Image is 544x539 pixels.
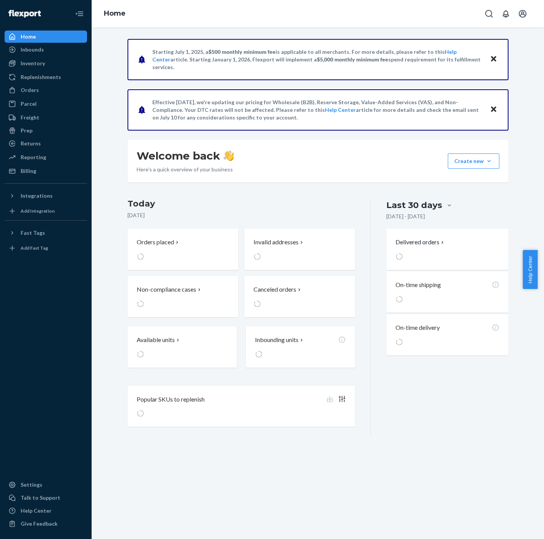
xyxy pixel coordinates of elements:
[481,6,497,21] button: Open Search Box
[152,48,483,71] p: Starting July 1, 2025, a is applicable to all merchants. For more details, please refer to this a...
[21,245,48,251] div: Add Fast Tag
[5,44,87,56] a: Inbounds
[152,98,483,121] p: Effective [DATE], we're updating our pricing for Wholesale (B2B), Reserve Storage, Value-Added Se...
[21,100,37,108] div: Parcel
[98,3,132,25] ol: breadcrumbs
[395,238,446,247] button: Delivered orders
[246,326,355,368] button: Inbounding units
[5,479,87,491] a: Settings
[395,323,440,332] p: On-time delivery
[515,6,530,21] button: Open account menu
[5,71,87,83] a: Replenishments
[21,494,60,502] div: Talk to Support
[5,190,87,202] button: Integrations
[498,6,513,21] button: Open notifications
[21,60,45,67] div: Inventory
[21,46,44,53] div: Inbounds
[104,9,126,18] a: Home
[223,150,234,161] img: hand-wave emoji
[395,281,441,289] p: On-time shipping
[5,57,87,69] a: Inventory
[128,198,355,210] h3: Today
[137,149,234,163] h1: Welcome back
[137,395,205,404] p: Popular SKUs to replenish
[5,31,87,43] a: Home
[489,54,499,65] button: Close
[21,33,36,40] div: Home
[523,250,538,289] button: Help Center
[137,285,196,294] p: Non-compliance cases
[21,127,32,134] div: Prep
[5,227,87,239] button: Fast Tags
[325,107,356,113] a: Help Center
[386,199,442,211] div: Last 30 days
[21,520,58,528] div: Give Feedback
[21,192,53,200] div: Integrations
[244,276,355,317] button: Canceled orders
[137,166,234,173] p: Here’s a quick overview of your business
[5,124,87,137] a: Prep
[317,56,388,63] span: $5,000 monthly minimum fee
[21,86,39,94] div: Orders
[21,73,61,81] div: Replenishments
[386,213,425,220] p: [DATE] - [DATE]
[5,165,87,177] a: Billing
[137,238,174,247] p: Orders placed
[21,153,46,161] div: Reporting
[128,326,237,368] button: Available units
[5,111,87,124] a: Freight
[72,6,87,21] button: Close Navigation
[8,10,41,18] img: Flexport logo
[253,285,296,294] p: Canceled orders
[21,481,42,489] div: Settings
[489,104,499,115] button: Close
[21,229,45,237] div: Fast Tags
[253,238,299,247] p: Invalid addresses
[244,229,355,270] button: Invalid addresses
[128,276,238,317] button: Non-compliance cases
[5,84,87,96] a: Orders
[21,208,55,214] div: Add Integration
[21,140,41,147] div: Returns
[5,492,87,504] button: Talk to Support
[21,167,36,175] div: Billing
[5,137,87,150] a: Returns
[5,518,87,530] button: Give Feedback
[255,336,299,344] p: Inbounding units
[448,153,499,169] button: Create new
[5,505,87,517] a: Help Center
[208,48,276,55] span: $500 monthly minimum fee
[5,242,87,254] a: Add Fast Tag
[5,151,87,163] a: Reporting
[137,336,175,344] p: Available units
[21,507,52,515] div: Help Center
[5,205,87,217] a: Add Integration
[5,98,87,110] a: Parcel
[128,229,238,270] button: Orders placed
[128,211,355,219] p: [DATE]
[21,114,39,121] div: Freight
